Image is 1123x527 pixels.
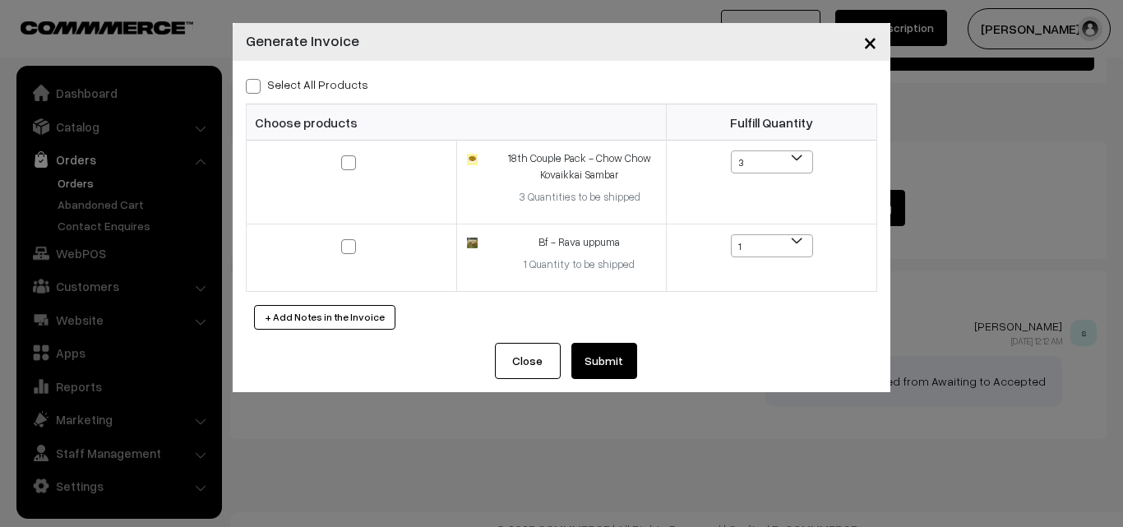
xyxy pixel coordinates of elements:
span: 3 [732,151,812,174]
img: 17452215794626uppuma.jpg [467,238,478,248]
div: 3 Quantities to be shipped [502,189,656,206]
th: Choose products [247,104,667,141]
span: 1 [731,234,813,257]
div: Bf - Rava uppuma [502,234,656,251]
button: Close [495,343,561,379]
th: Fulfill Quantity [667,104,877,141]
h4: Generate Invoice [246,30,359,52]
div: 18th Couple Pack - Chow Chow Kovaikkai Sambar [502,150,656,183]
div: 1 Quantity to be shipped [502,257,656,273]
span: 1 [732,235,812,258]
label: Select all Products [246,76,368,93]
img: 17327208005011Sambar.jpg [467,154,478,164]
span: 3 [731,150,813,173]
button: Submit [571,343,637,379]
button: Close [850,16,890,67]
span: × [863,26,877,57]
button: + Add Notes in the Invoice [254,305,395,330]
